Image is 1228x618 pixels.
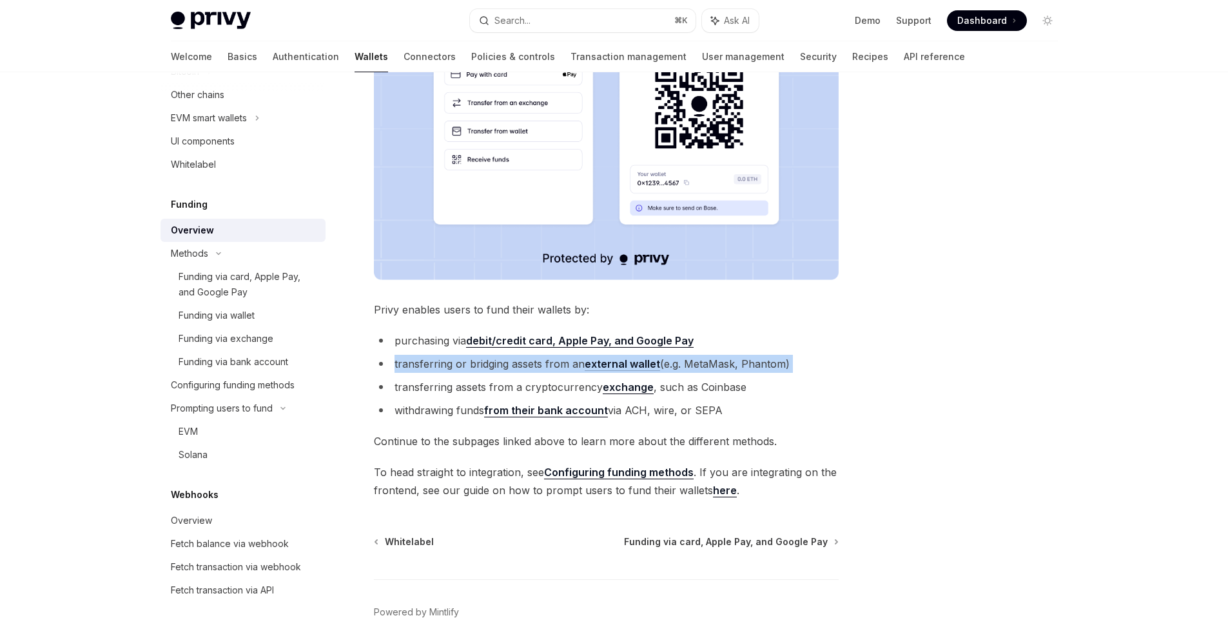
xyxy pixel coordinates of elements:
div: Fetch transaction via API [171,583,274,598]
div: Funding via bank account [179,354,288,370]
h5: Webhooks [171,487,219,503]
a: debit/credit card, Apple Pay, and Google Pay [466,334,694,348]
span: Dashboard [957,14,1007,27]
div: Other chains [171,87,224,103]
div: Overview [171,513,212,528]
span: Whitelabel [385,535,434,548]
a: Overview [161,219,326,242]
button: Ask AI [702,9,759,32]
a: Demo [855,14,881,27]
a: Solana [161,443,326,466]
li: withdrawing funds via ACH, wire, or SEPA [374,401,839,419]
a: Funding via card, Apple Pay, and Google Pay [161,265,326,304]
div: UI components [171,134,235,149]
div: Funding via exchange [179,331,273,346]
a: EVM [161,420,326,443]
a: Connectors [404,41,456,72]
a: Funding via wallet [161,304,326,327]
a: Fetch transaction via webhook [161,555,326,579]
a: Funding via card, Apple Pay, and Google Pay [624,535,837,548]
li: transferring or bridging assets from an (e.g. MetaMask, Phantom) [374,355,839,373]
h5: Funding [171,197,208,212]
a: Whitelabel [161,153,326,176]
a: Security [800,41,837,72]
a: Recipes [852,41,888,72]
a: Authentication [273,41,339,72]
button: Toggle dark mode [1037,10,1058,31]
div: Funding via wallet [179,308,255,323]
div: Funding via card, Apple Pay, and Google Pay [179,269,318,300]
a: Basics [228,41,257,72]
div: Whitelabel [171,157,216,172]
a: Wallets [355,41,388,72]
div: Search... [494,13,531,28]
a: here [713,484,737,497]
a: Overview [161,509,326,532]
a: UI components [161,130,326,153]
a: Dashboard [947,10,1027,31]
a: Configuring funding methods [544,466,694,479]
span: Funding via card, Apple Pay, and Google Pay [624,535,828,548]
a: Funding via bank account [161,350,326,374]
span: Ask AI [724,14,750,27]
a: exchange [603,381,654,394]
strong: external wallet [585,357,660,370]
span: ⌘ K [674,15,688,26]
button: Search...⌘K [470,9,696,32]
div: Methods [171,246,208,261]
div: Overview [171,223,214,238]
li: purchasing via [374,332,839,350]
a: external wallet [585,357,660,371]
div: Solana [179,447,208,463]
span: Privy enables users to fund their wallets by: [374,301,839,319]
div: Configuring funding methods [171,377,295,393]
a: Transaction management [570,41,687,72]
a: Fetch balance via webhook [161,532,326,555]
span: To head straight to integration, see . If you are integrating on the frontend, see our guide on h... [374,463,839,499]
a: Welcome [171,41,212,72]
a: Support [896,14,931,27]
strong: exchange [603,381,654,394]
a: API reference [904,41,965,72]
a: User management [702,41,785,72]
a: Configuring funding methods [161,374,326,397]
div: Prompting users to fund [171,401,273,416]
div: EVM [179,424,198,439]
a: Funding via exchange [161,327,326,350]
a: Whitelabel [375,535,434,548]
a: Policies & controls [471,41,555,72]
strong: debit/credit card, Apple Pay, and Google Pay [466,334,694,347]
div: Fetch balance via webhook [171,536,289,552]
a: Other chains [161,83,326,106]
div: EVM smart wallets [171,110,247,126]
a: Fetch transaction via API [161,579,326,602]
img: light logo [171,12,251,30]
span: Continue to the subpages linked above to learn more about the different methods. [374,432,839,450]
div: Fetch transaction via webhook [171,559,301,575]
a: from their bank account [484,404,608,417]
li: transferring assets from a cryptocurrency , such as Coinbase [374,378,839,396]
